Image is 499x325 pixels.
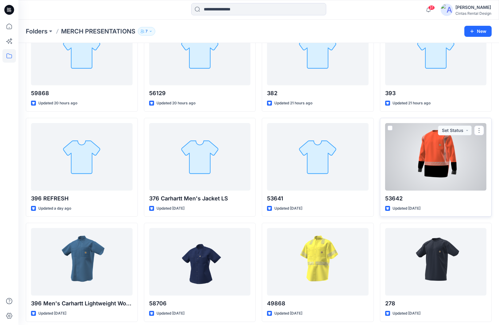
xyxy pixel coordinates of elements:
a: 56129 [149,18,251,85]
p: Updated [DATE] [274,205,302,212]
p: 56129 [149,89,251,98]
p: Updated [DATE] [38,310,66,317]
p: Updated 21 hours ago [274,100,312,106]
p: Updated a day ago [38,205,71,212]
a: 59868 [31,18,133,85]
p: Updated [DATE] [274,310,302,317]
p: Updated 20 hours ago [38,100,77,106]
p: Updated [DATE] [393,310,420,317]
a: 53642 [385,123,487,191]
p: 396 REFRESH [31,194,133,203]
a: 396 REFRESH [31,123,133,191]
a: 58706 [149,228,251,296]
button: New [464,26,492,37]
p: 53642 [385,194,487,203]
p: Updated [DATE] [157,205,184,212]
p: 59868 [31,89,133,98]
a: 382 [267,18,369,85]
a: 53641 [267,123,369,191]
p: 53641 [267,194,369,203]
p: Updated [DATE] [157,310,184,317]
p: 49868 [267,299,369,308]
p: 278 [385,299,487,308]
div: [PERSON_NAME] [455,4,491,11]
p: Updated [DATE] [393,205,420,212]
a: 396 Men's Carhartt Lightweight Workshirt LS/SS [31,228,133,296]
p: Updated 21 hours ago [393,100,431,106]
a: Folders [26,27,48,36]
a: 49868 [267,228,369,296]
a: 393 [385,18,487,85]
span: 31 [428,5,435,10]
p: 376 Carhartt Men's Jacket LS [149,194,251,203]
button: 7 [138,27,155,36]
a: 376 Carhartt Men's Jacket LS [149,123,251,191]
p: 58706 [149,299,251,308]
a: 278 [385,228,487,296]
img: avatar [441,4,453,16]
p: Updated 20 hours ago [157,100,195,106]
p: 396 Men's Carhartt Lightweight Workshirt LS/SS [31,299,133,308]
div: Cintas Rental Design [455,11,491,16]
p: 393 [385,89,487,98]
p: MERCH PRESENTATIONS [61,27,135,36]
p: 7 [145,28,148,35]
p: 382 [267,89,369,98]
